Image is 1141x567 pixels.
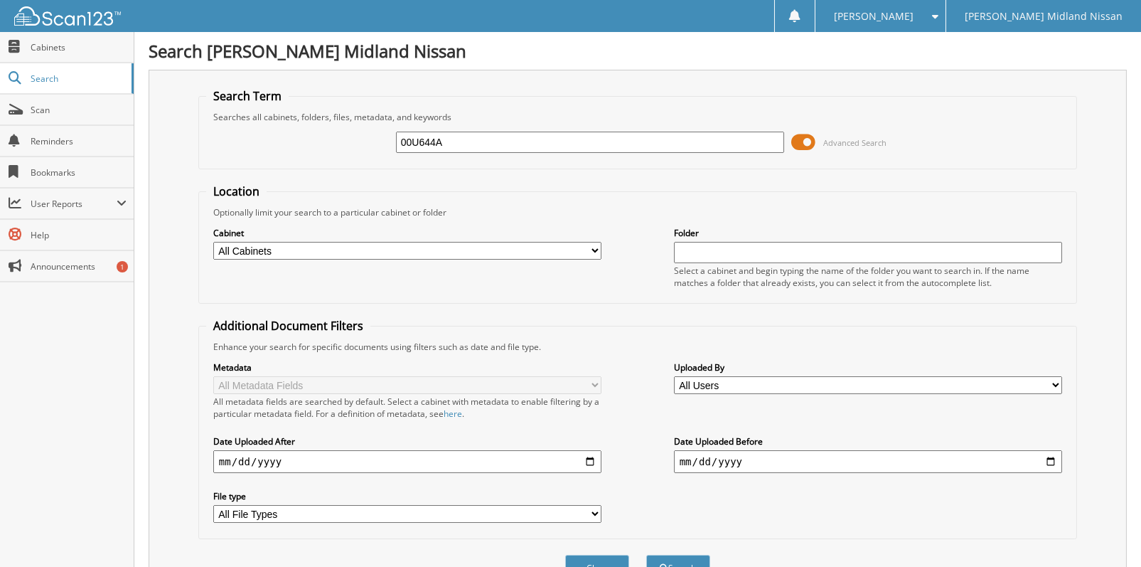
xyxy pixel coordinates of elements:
[444,408,462,420] a: here
[213,435,601,447] label: Date Uploaded After
[965,12,1123,21] span: [PERSON_NAME] Midland Nissan
[31,198,117,210] span: User Reports
[206,341,1069,353] div: Enhance your search for specific documents using filters such as date and file type.
[213,396,601,420] div: All metadata fields are searched by default. Select a cabinet with metadata to enable filtering b...
[31,135,127,147] span: Reminders
[206,88,289,104] legend: Search Term
[213,361,601,373] label: Metadata
[674,361,1062,373] label: Uploaded By
[31,104,127,116] span: Scan
[31,41,127,53] span: Cabinets
[213,227,601,239] label: Cabinet
[674,227,1062,239] label: Folder
[834,12,914,21] span: [PERSON_NAME]
[117,261,128,272] div: 1
[149,39,1127,63] h1: Search [PERSON_NAME] Midland Nissan
[31,73,124,85] span: Search
[206,318,370,334] legend: Additional Document Filters
[14,6,121,26] img: scan123-logo-white.svg
[823,137,886,148] span: Advanced Search
[213,450,601,473] input: start
[213,490,601,502] label: File type
[206,206,1069,218] div: Optionally limit your search to a particular cabinet or folder
[206,184,267,199] legend: Location
[206,111,1069,123] div: Searches all cabinets, folders, files, metadata, and keywords
[674,450,1062,473] input: end
[674,435,1062,447] label: Date Uploaded Before
[1070,499,1141,567] iframe: Chat Widget
[674,265,1062,289] div: Select a cabinet and begin typing the name of the folder you want to search in. If the name match...
[31,166,127,179] span: Bookmarks
[31,229,127,241] span: Help
[31,260,127,272] span: Announcements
